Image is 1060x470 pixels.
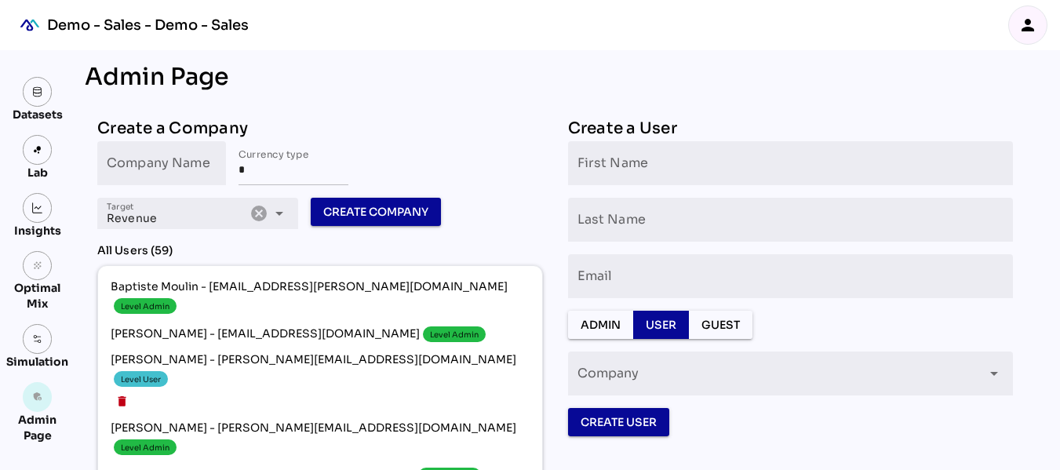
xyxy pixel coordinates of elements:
[111,279,530,317] span: Baptiste Moulin - [EMAIL_ADDRESS][PERSON_NAME][DOMAIN_NAME]
[85,63,1025,91] div: Admin Page
[47,16,249,35] div: Demo - Sales - Demo - Sales
[111,352,530,390] span: [PERSON_NAME] - [PERSON_NAME][EMAIL_ADDRESS][DOMAIN_NAME]
[121,301,169,312] div: Level Admin
[581,315,621,334] span: Admin
[1018,16,1037,35] i: person
[646,315,676,334] span: User
[32,333,43,344] img: settings.svg
[111,323,530,345] span: [PERSON_NAME] - [EMAIL_ADDRESS][DOMAIN_NAME]
[577,141,1004,185] input: First Name
[701,315,740,334] span: Guest
[121,442,169,454] div: Level Admin
[115,395,129,408] i: delete
[20,165,55,180] div: Lab
[97,242,543,259] div: All Users (59)
[121,373,161,385] div: Level User
[111,420,530,458] span: [PERSON_NAME] - [PERSON_NAME][EMAIL_ADDRESS][DOMAIN_NAME]
[250,204,268,223] i: Clear
[107,141,217,185] input: Company Name
[430,329,479,341] div: Level Admin
[633,311,689,339] button: User
[32,392,43,403] i: admin_panel_settings
[32,202,43,213] img: graph.svg
[568,116,1014,141] div: Create a User
[107,211,157,225] span: Revenue
[568,311,633,339] button: Admin
[270,204,289,223] i: arrow_drop_down
[6,412,68,443] div: Admin Page
[13,8,47,42] div: mediaROI
[32,261,43,271] i: grain
[6,280,68,312] div: Optimal Mix
[13,107,63,122] div: Datasets
[32,144,43,155] img: lab.svg
[568,408,669,436] button: Create User
[97,116,543,141] div: Create a Company
[577,254,1004,298] input: Email
[985,364,1004,383] i: arrow_drop_down
[689,311,752,339] button: Guest
[239,141,348,185] input: Currency type
[577,198,1004,242] input: Last Name
[14,223,61,239] div: Insights
[6,354,68,370] div: Simulation
[581,413,657,432] span: Create User
[311,198,441,226] button: Create Company
[323,202,428,221] span: Create Company
[32,86,43,97] img: data.svg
